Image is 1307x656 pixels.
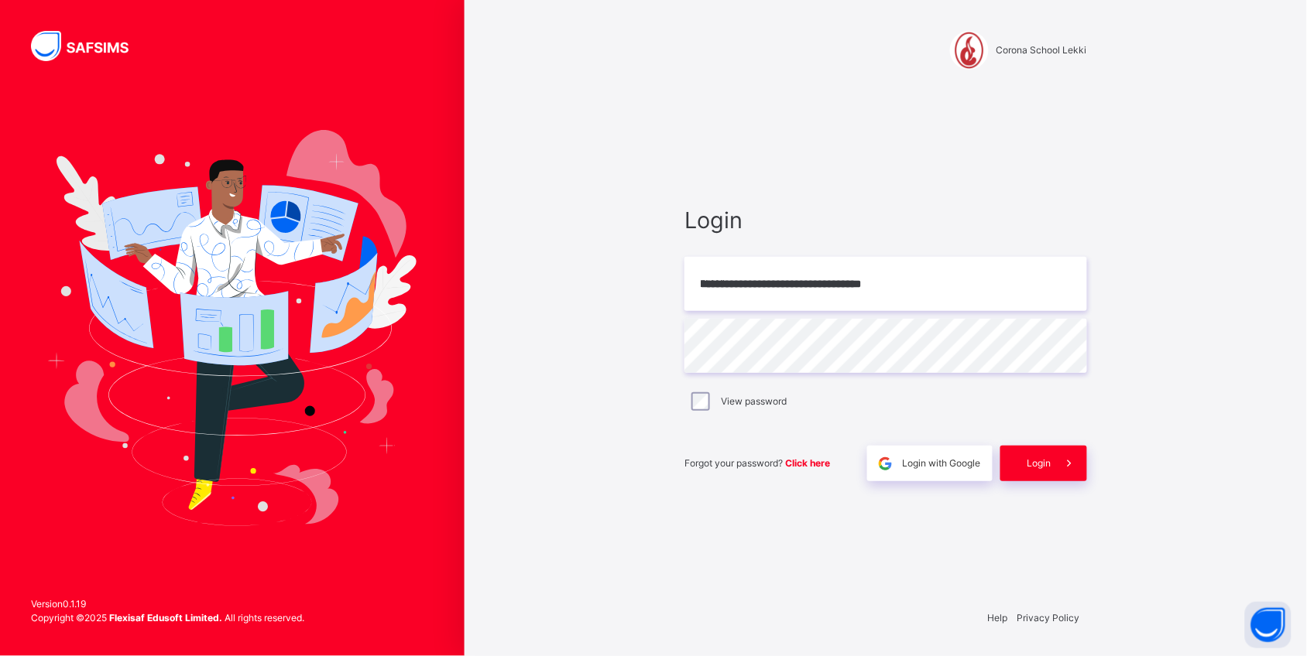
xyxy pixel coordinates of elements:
[31,612,304,624] span: Copyright © 2025 All rights reserved.
[684,457,830,469] span: Forgot your password?
[988,612,1008,624] a: Help
[721,395,787,408] label: View password
[31,31,147,61] img: SAFSIMS Logo
[1027,456,1051,470] span: Login
[684,203,1087,237] span: Login
[785,457,830,469] a: Click here
[109,612,222,624] strong: Flexisaf Edusoft Limited.
[876,455,894,473] img: google.396cfc9801f0270233282035f929180a.svg
[903,456,981,470] span: Login with Google
[997,43,1087,57] span: Corona School Lekki
[1245,602,1292,648] button: Open asap
[48,130,417,526] img: Hero Image
[1017,612,1080,624] a: Privacy Policy
[31,597,304,611] span: Version 0.1.19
